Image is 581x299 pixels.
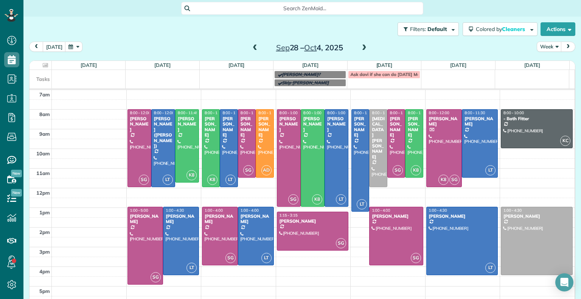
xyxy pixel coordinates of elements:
span: 1:00 - 4:00 [372,208,390,213]
span: 1:15 - 3:15 [280,213,298,218]
span: KC [560,136,570,146]
span: New [11,170,22,177]
div: [PERSON_NAME] [354,116,367,138]
span: 11am [36,170,50,176]
span: 8:00 - 12:00 [154,110,174,115]
div: [PERSON_NAME] [240,116,253,138]
div: [PERSON_NAME] [407,116,421,138]
span: 1:00 - 4:00 [205,208,223,213]
div: Open Intercom Messenger [555,273,573,291]
div: [PERSON_NAME] [222,116,235,138]
span: LT [485,165,496,175]
button: Week [537,42,562,52]
div: [PERSON_NAME] [390,116,403,138]
a: [DATE] [450,62,466,68]
span: LT [186,263,197,273]
a: [DATE] [524,62,541,68]
span: 1:00 - 4:00 [241,208,259,213]
a: Filters: Default [394,22,459,36]
span: Skip [PERSON_NAME] [282,80,329,85]
div: [PERSON_NAME] [204,116,217,138]
span: Filters: [410,26,426,33]
div: - Bath Fitter [503,116,570,121]
span: 8:00 - 11:45 [178,110,198,115]
span: SG [449,175,460,185]
span: Default [427,26,447,33]
div: [PERSON_NAME] [177,116,197,132]
span: LT [357,199,367,209]
span: 8:00 - 12:00 [372,110,392,115]
span: Ask davi if she can do [DATE] Morning [350,71,431,77]
span: Oct [304,43,317,52]
a: [DATE] [228,62,245,68]
span: 12pm [36,190,50,196]
span: AD [261,165,272,175]
span: LT [261,253,272,263]
span: New [11,189,22,197]
span: 8:00 - 12:00 [222,110,243,115]
div: [PERSON_NAME] [204,214,236,225]
span: 8:00 - 12:00 [205,110,225,115]
span: Sep [276,43,290,52]
span: 8:00 - 1:00 [280,110,298,115]
button: [DATE] [43,42,66,52]
span: SG [151,272,161,282]
span: 8:00 - 11:30 [258,110,279,115]
span: SG [411,253,421,263]
div: [PERSON_NAME] [258,116,271,138]
span: SG [139,175,149,185]
a: [DATE] [376,62,393,68]
span: 7am [39,91,50,98]
span: 10am [36,150,50,156]
span: 8:00 - 11:30 [408,110,428,115]
span: Colored by [476,26,528,33]
div: [PERSON_NAME] ([PERSON_NAME]) [154,116,173,149]
span: K8 [438,175,449,185]
button: Actions [541,22,575,36]
span: SG [336,238,346,248]
span: 9am [39,131,50,137]
div: [PERSON_NAME] [371,214,421,219]
div: [PERSON_NAME] [165,214,197,225]
span: SG [243,165,253,175]
span: 8:00 - 11:30 [241,110,261,115]
a: [DATE] [154,62,171,68]
span: K8 [207,175,217,185]
span: LT [336,194,346,204]
button: next [561,42,575,52]
button: Colored byCleaners [463,22,538,36]
span: SG [288,194,298,204]
span: 8:00 - 11:30 [390,110,410,115]
span: 8:00 - 12:00 [130,110,151,115]
div: [PERSON_NAME] [429,116,460,127]
span: LT [485,263,496,273]
a: [DATE] [81,62,97,68]
span: K8 [186,170,197,180]
span: 8am [39,111,50,117]
div: [PERSON_NAME] [130,214,161,225]
span: 8:00 - 12:00 [429,110,449,115]
div: [PERSON_NAME] [279,218,346,224]
span: 8:00 - 11:30 [464,110,485,115]
button: prev [29,42,43,52]
div: [PERSON_NAME] [327,116,346,132]
div: [PERSON_NAME] [503,214,570,219]
span: Cleaners [502,26,526,33]
div: [PERSON_NAME] [303,116,322,132]
span: SG [393,165,403,175]
div: [MEDICAL_DATA][PERSON_NAME] [371,116,385,160]
span: 1pm [39,209,50,215]
span: SG [225,253,236,263]
span: 8:00 - 1:00 [327,110,345,115]
span: 8:00 - 1:15 [354,110,372,115]
a: [DATE] [302,62,318,68]
span: K8 [411,165,421,175]
span: 1:00 - 4:30 [166,208,184,213]
span: LT [163,175,173,185]
span: 2pm [39,229,50,235]
span: 1:00 - 4:30 [503,208,522,213]
span: 3pm [39,249,50,255]
span: 8:00 - 10:00 [503,110,524,115]
span: 4pm [39,268,50,274]
h2: 28 – 4, 2025 [262,43,357,52]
